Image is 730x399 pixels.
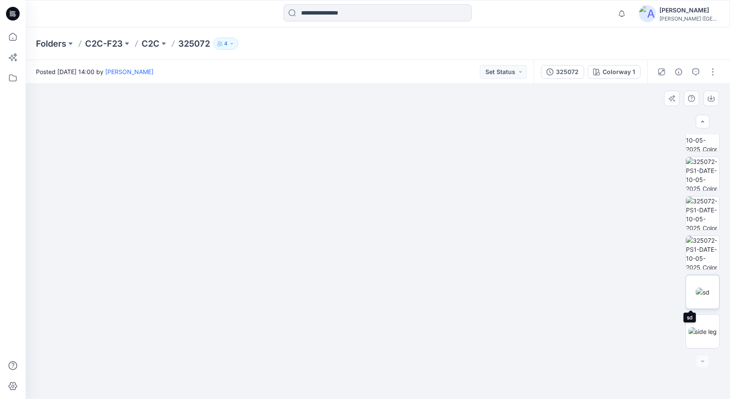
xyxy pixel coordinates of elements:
img: sd [696,288,709,297]
a: C2C [142,38,160,50]
div: [PERSON_NAME] [659,5,719,15]
p: 325072 [178,38,210,50]
img: 325072-PS1-DATE-10-05-2025_Colorway 1 [686,118,719,151]
button: Details [672,65,686,79]
img: avatar [639,5,656,22]
img: side leg [689,327,717,336]
img: 325072-PS1-DATE-10-05-2025_Colorway 1_Right [686,157,719,191]
a: Folders [36,38,66,50]
p: 4 [224,39,228,48]
a: [PERSON_NAME] [105,68,154,75]
button: 325072 [541,65,584,79]
a: C2C-F23 [85,38,123,50]
img: 325072-PS1-DATE-10-05-2025_Colorway 1_Back [686,197,719,230]
div: 325072 [556,67,579,77]
span: Posted [DATE] 14:00 by [36,67,154,76]
div: [PERSON_NAME] ([GEOGRAPHIC_DATA]) Exp... [659,15,719,22]
button: Colorway 1 [588,65,641,79]
img: 325072-PS1-DATE-10-05-2025_Colorway 1_Left [686,236,719,269]
button: 4 [213,38,238,50]
div: Colorway 1 [603,67,635,77]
